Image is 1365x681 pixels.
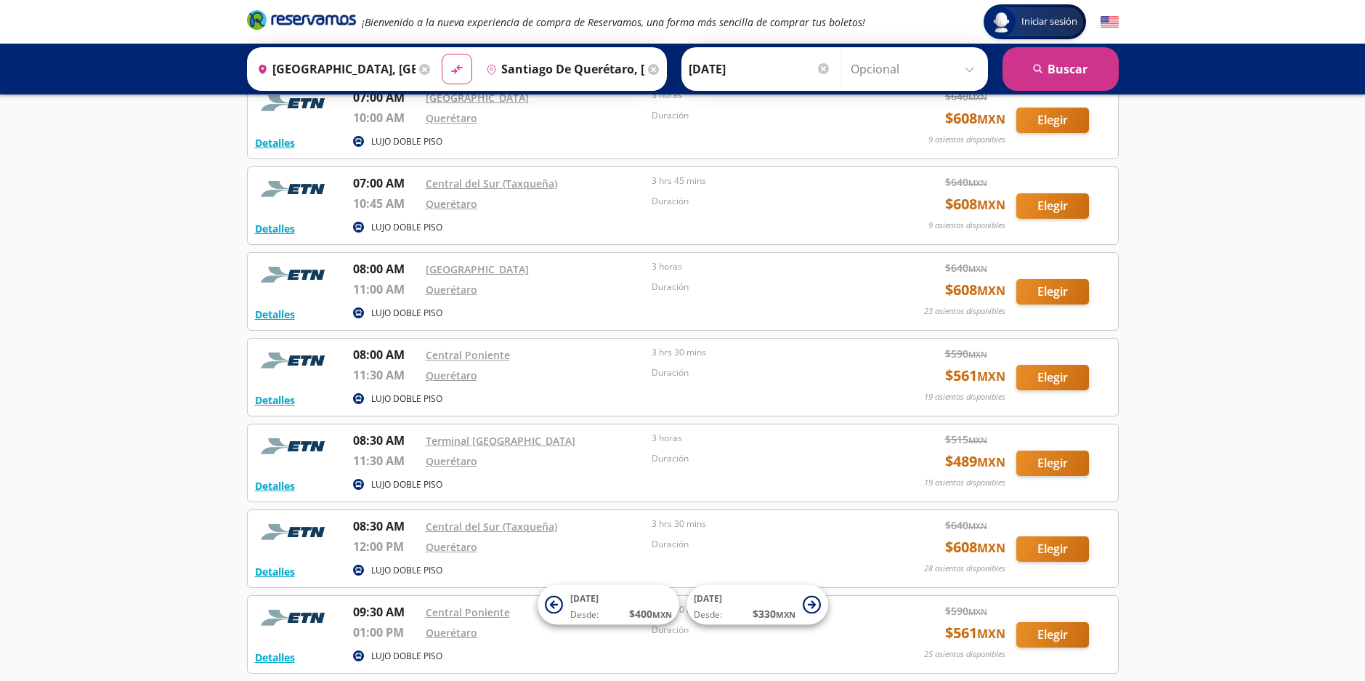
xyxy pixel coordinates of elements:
p: Duración [652,281,871,294]
p: 08:00 AM [353,260,418,278]
span: $ 640 [945,260,987,275]
p: 10:45 AM [353,195,418,212]
p: 07:00 AM [353,174,418,192]
p: 3 hrs 30 mins [652,346,871,359]
small: MXN [977,368,1005,384]
button: Elegir [1016,108,1089,133]
i: Brand Logo [247,9,356,31]
a: Central Poniente [426,348,510,362]
p: LUJO DOBLE PISO [371,478,442,491]
p: LUJO DOBLE PISO [371,392,442,406]
button: Detalles [255,564,295,579]
p: 19 asientos disponibles [924,477,1005,489]
small: MXN [968,520,987,531]
span: [DATE] [570,592,599,605]
span: $ 640 [945,517,987,533]
p: 25 asientos disponibles [924,648,1005,661]
span: $ 608 [945,193,1005,215]
img: RESERVAMOS [255,603,335,632]
button: Elegir [1016,193,1089,219]
small: MXN [977,283,1005,299]
button: Buscar [1003,47,1119,91]
button: Detalles [255,221,295,236]
p: 09:30 AM [353,603,418,621]
small: MXN [968,177,987,188]
p: 01:00 PM [353,624,418,641]
small: MXN [977,626,1005,642]
a: Brand Logo [247,9,356,35]
span: $ 561 [945,622,1005,644]
button: Detalles [255,478,295,493]
p: LUJO DOBLE PISO [371,135,442,148]
p: Duración [652,452,871,465]
a: Querétaro [426,540,477,554]
span: $ 608 [945,279,1005,301]
a: Querétaro [426,626,477,640]
button: Elegir [1016,279,1089,305]
small: MXN [968,92,987,102]
p: 11:30 AM [353,452,418,470]
span: $ 640 [945,89,987,104]
button: Elegir [1016,365,1089,390]
p: 3 horas [652,89,871,102]
small: MXN [977,111,1005,127]
small: MXN [977,197,1005,213]
p: 10:00 AM [353,109,418,126]
a: [GEOGRAPHIC_DATA] [426,262,529,276]
p: 3 hrs 30 mins [652,517,871,531]
span: Iniciar sesión [1016,15,1083,29]
p: 08:30 AM [353,432,418,449]
p: 12:00 PM [353,538,418,555]
small: MXN [652,609,672,620]
small: MXN [968,349,987,360]
span: $ 608 [945,108,1005,129]
input: Opcional [851,51,981,87]
span: $ 561 [945,365,1005,387]
p: 9 asientos disponibles [928,134,1005,146]
a: Querétaro [426,283,477,297]
span: $ 515 [945,432,987,447]
p: 11:00 AM [353,281,418,298]
button: Elegir [1016,451,1089,476]
button: Elegir [1016,536,1089,562]
small: MXN [968,435,987,446]
a: Querétaro [426,368,477,382]
input: Buscar Destino [480,51,644,87]
p: 28 asientos disponibles [924,563,1005,575]
p: 23 asientos disponibles [924,305,1005,318]
span: Desde: [694,608,722,621]
img: RESERVAMOS [255,346,335,375]
span: $ 640 [945,174,987,190]
span: [DATE] [694,592,722,605]
em: ¡Bienvenido a la nueva experiencia de compra de Reservamos, una forma más sencilla de comprar tus... [362,15,865,29]
span: $ 400 [629,606,672,621]
span: $ 330 [753,606,795,621]
img: RESERVAMOS [255,432,335,461]
span: Desde: [570,608,599,621]
p: LUJO DOBLE PISO [371,307,442,320]
p: 9 asientos disponibles [928,219,1005,232]
p: Duración [652,195,871,208]
img: RESERVAMOS [255,517,335,547]
a: Central Poniente [426,605,510,619]
p: 3 hrs 45 mins [652,174,871,188]
span: $ 608 [945,536,1005,558]
a: Central del Sur (Taxqueña) [426,520,557,533]
button: Detalles [255,392,295,408]
small: MXN [968,263,987,274]
a: [GEOGRAPHIC_DATA] [426,91,529,105]
button: Detalles [255,135,295,150]
img: RESERVAMOS [255,89,335,118]
input: Buscar Origen [251,51,416,87]
p: 07:00 AM [353,89,418,106]
p: 11:30 AM [353,366,418,384]
a: Querétaro [426,111,477,125]
p: LUJO DOBLE PISO [371,221,442,234]
p: Duración [652,366,871,379]
p: Duración [652,624,871,637]
button: Elegir [1016,622,1089,648]
p: 08:30 AM [353,517,418,535]
a: Central del Sur (Taxqueña) [426,177,557,190]
p: Duración [652,538,871,551]
p: LUJO DOBLE PISO [371,650,442,663]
